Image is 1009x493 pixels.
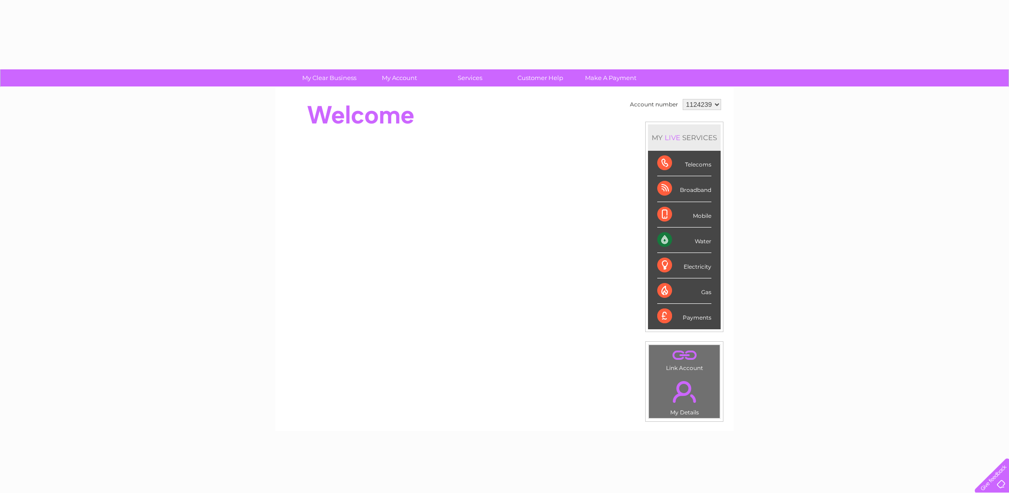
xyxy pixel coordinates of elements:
[657,253,711,278] div: Electricity
[648,373,720,419] td: My Details
[663,133,682,142] div: LIVE
[657,151,711,176] div: Telecoms
[657,278,711,304] div: Gas
[657,202,711,228] div: Mobile
[657,176,711,202] div: Broadband
[651,347,717,364] a: .
[573,69,649,86] a: Make A Payment
[361,69,438,86] a: My Account
[657,304,711,329] div: Payments
[657,228,711,253] div: Water
[502,69,579,86] a: Customer Help
[648,124,721,151] div: MY SERVICES
[291,69,367,86] a: My Clear Business
[432,69,508,86] a: Services
[651,376,717,408] a: .
[648,345,720,374] td: Link Account
[628,97,680,112] td: Account number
